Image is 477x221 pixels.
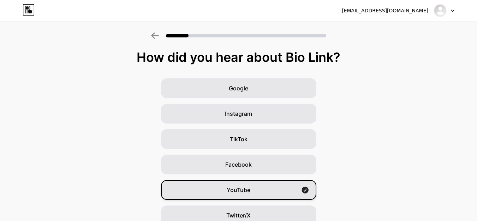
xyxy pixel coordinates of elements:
div: How did you hear about Bio Link? [4,50,473,64]
span: Instagram [225,109,252,118]
span: Facebook [225,160,252,169]
span: YouTube [227,186,250,194]
img: thuducparishchurch [434,4,447,17]
div: [EMAIL_ADDRESS][DOMAIN_NAME] [342,7,428,14]
span: Google [229,84,248,92]
span: TikTok [230,135,248,143]
span: Twitter/X [226,211,251,220]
